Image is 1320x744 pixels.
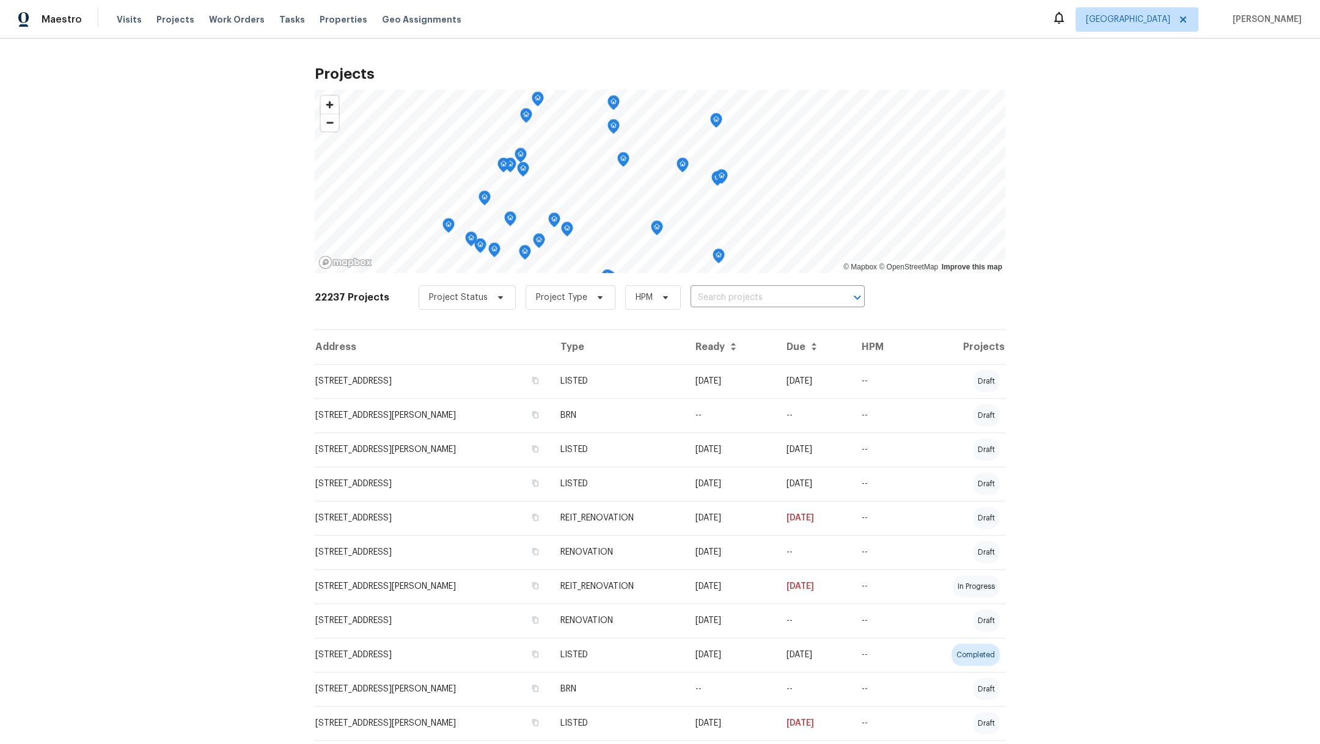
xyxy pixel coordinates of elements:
td: LISTED [551,638,686,672]
div: Map marker [533,233,545,252]
td: [DATE] [686,569,777,604]
td: [STREET_ADDRESS] [315,364,551,398]
td: REIT_RENOVATION [551,569,686,604]
button: Copy Address [530,717,541,728]
div: Map marker [601,269,614,288]
th: Address [315,330,551,364]
div: draft [973,541,1000,563]
div: Map marker [519,245,531,264]
div: Map marker [504,158,516,177]
span: Maestro [42,13,82,26]
td: [DATE] [686,706,777,740]
div: Map marker [442,218,455,237]
div: draft [973,610,1000,632]
div: Map marker [474,238,486,257]
span: HPM [636,291,653,304]
div: Map marker [711,171,724,190]
div: Map marker [617,152,629,171]
div: Map marker [716,169,728,188]
span: Properties [320,13,367,26]
span: Tasks [279,15,305,24]
td: BRN [551,398,686,432]
td: [DATE] [686,432,777,467]
th: Type [551,330,686,364]
td: LISTED [551,364,686,398]
td: -- [852,604,912,638]
td: -- [852,467,912,501]
td: -- [852,364,912,398]
td: [DATE] [686,535,777,569]
div: Map marker [517,162,529,181]
span: Project Type [536,291,587,304]
td: [STREET_ADDRESS][PERSON_NAME] [315,706,551,740]
div: Map marker [713,249,725,268]
a: Mapbox homepage [318,255,372,269]
td: [DATE] [777,569,853,604]
button: Zoom in [321,96,339,114]
td: BRN [551,672,686,706]
td: [STREET_ADDRESS][PERSON_NAME] [315,398,551,432]
button: Copy Address [530,478,541,489]
span: Project Status [429,291,488,304]
div: in progress [953,575,1000,597]
span: Projects [156,13,194,26]
button: Zoom out [321,114,339,131]
td: [DATE] [777,501,853,535]
span: [GEOGRAPHIC_DATA] [1086,13,1170,26]
a: Mapbox [843,263,877,271]
td: -- [777,535,853,569]
td: LISTED [551,467,686,501]
td: [DATE] [777,364,853,398]
span: Geo Assignments [382,13,461,26]
div: draft [973,712,1000,734]
div: Map marker [710,113,722,132]
a: Improve this map [942,263,1002,271]
div: Map marker [465,232,477,250]
div: Map marker [488,243,501,261]
h2: 22237 Projects [315,291,389,304]
td: -- [852,638,912,672]
div: Map marker [651,221,663,239]
div: Map marker [607,119,620,138]
div: Map marker [479,191,491,210]
td: [DATE] [777,706,853,740]
div: Map marker [515,148,527,167]
td: [DATE] [686,604,777,638]
td: [DATE] [686,364,777,398]
div: draft [973,507,1000,529]
button: Copy Address [530,615,541,625]
div: Map marker [607,95,620,114]
div: Map marker [676,158,689,177]
div: Map marker [561,222,573,241]
td: [STREET_ADDRESS] [315,535,551,569]
td: -- [852,569,912,604]
span: Work Orders [209,13,265,26]
button: Copy Address [530,546,541,557]
div: Map marker [497,158,510,177]
span: [PERSON_NAME] [1228,13,1302,26]
div: Map marker [532,92,544,111]
td: [DATE] [686,501,777,535]
button: Copy Address [530,580,541,591]
div: draft [973,404,1000,426]
td: [DATE] [777,638,853,672]
button: Copy Address [530,443,541,454]
th: Ready [686,330,777,364]
td: REIT_RENOVATION [551,501,686,535]
td: -- [686,672,777,706]
button: Copy Address [530,649,541,660]
button: Open [849,289,866,306]
td: -- [777,672,853,706]
td: LISTED [551,706,686,740]
td: [STREET_ADDRESS] [315,501,551,535]
td: -- [852,432,912,467]
td: -- [852,706,912,740]
div: draft [973,370,1000,392]
div: draft [973,678,1000,700]
button: Copy Address [530,512,541,523]
div: draft [973,439,1000,461]
td: [STREET_ADDRESS][PERSON_NAME] [315,432,551,467]
td: LISTED [551,432,686,467]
